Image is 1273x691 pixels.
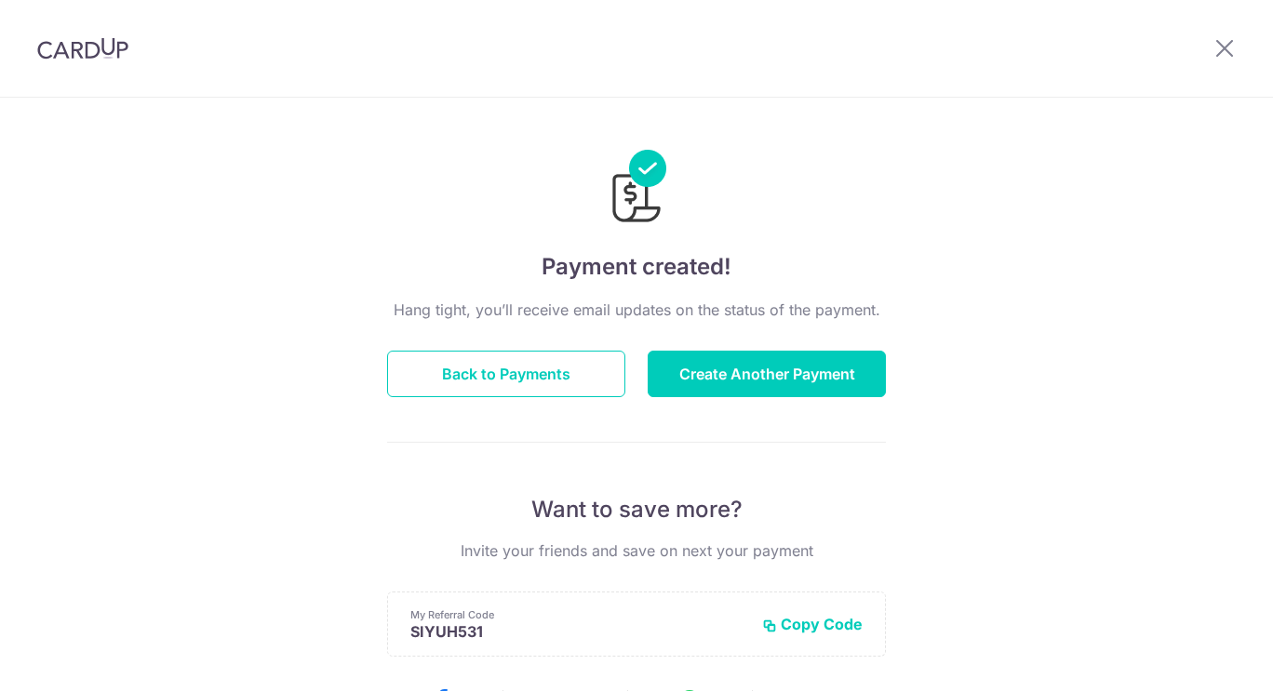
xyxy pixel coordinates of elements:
[762,615,863,633] button: Copy Code
[387,495,886,525] p: Want to save more?
[607,150,666,228] img: Payments
[410,622,747,641] p: SIYUH531
[387,351,625,397] button: Back to Payments
[648,351,886,397] button: Create Another Payment
[410,607,747,622] p: My Referral Code
[37,37,128,60] img: CardUp
[387,299,886,321] p: Hang tight, you’ll receive email updates on the status of the payment.
[387,250,886,284] h4: Payment created!
[387,539,886,562] p: Invite your friends and save on next your payment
